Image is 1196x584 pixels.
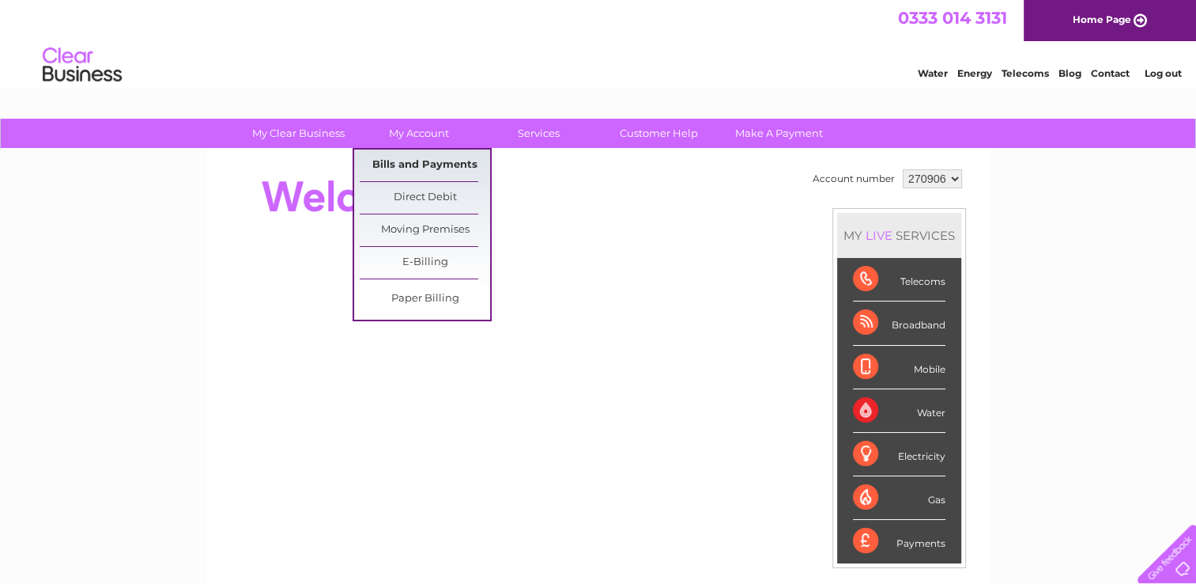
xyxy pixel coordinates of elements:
div: Telecoms [853,258,945,301]
div: Broadband [853,301,945,345]
a: My Account [353,119,484,148]
div: Payments [853,520,945,563]
div: Gas [853,476,945,520]
a: Log out [1144,67,1181,79]
a: My Clear Business [233,119,364,148]
a: 0333 014 3131 [898,8,1007,28]
a: Make A Payment [714,119,844,148]
div: MY SERVICES [837,213,961,258]
img: logo.png [42,41,123,89]
div: Clear Business is a trading name of Verastar Limited (registered in [GEOGRAPHIC_DATA] No. 3667643... [225,9,972,77]
a: Water [918,67,948,79]
div: Electricity [853,433,945,476]
a: E-Billing [360,247,490,279]
a: Contact [1091,67,1130,79]
a: Energy [957,67,992,79]
a: Services [473,119,604,148]
a: Blog [1058,67,1081,79]
a: Telecoms [1002,67,1049,79]
a: Customer Help [594,119,724,148]
td: Account number [809,165,899,192]
a: Direct Debit [360,182,490,214]
a: Moving Premises [360,214,490,246]
a: Paper Billing [360,283,490,315]
a: Bills and Payments [360,150,490,181]
div: LIVE [862,228,896,243]
div: Mobile [853,346,945,389]
div: Water [853,389,945,433]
